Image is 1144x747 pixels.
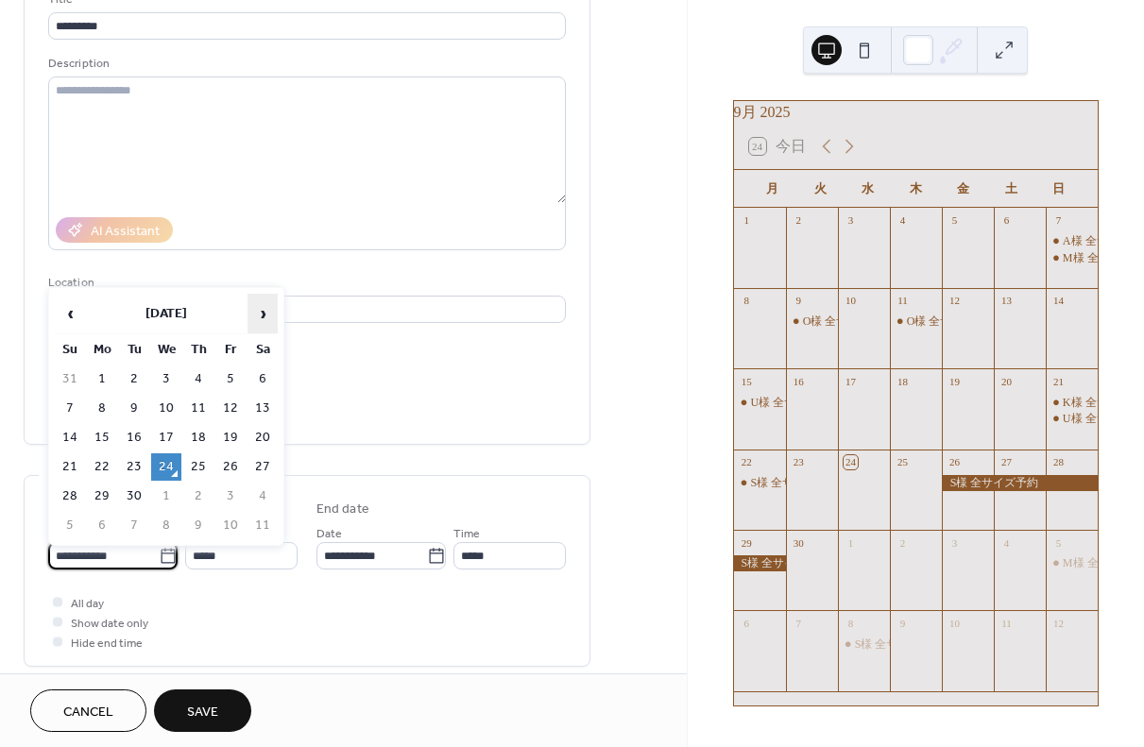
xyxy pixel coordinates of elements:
[183,512,213,539] td: 9
[215,512,246,539] td: 10
[987,170,1034,208] div: 土
[215,336,246,364] th: Fr
[942,475,1098,491] div: S様 全サイズ予約
[896,374,910,388] div: 18
[1046,411,1098,427] div: U様 全サイズ試着
[1046,555,1098,571] div: M様 全サイズ試着
[151,483,181,510] td: 1
[751,395,842,411] div: U様 全サイズ予約
[844,213,858,228] div: 3
[55,483,85,510] td: 28
[215,365,246,393] td: 5
[844,374,858,388] div: 17
[940,170,987,208] div: 金
[1046,233,1098,249] div: A様 全サイズ予約
[844,616,858,630] div: 8
[87,395,117,422] td: 8
[844,455,858,469] div: 24
[999,535,1014,550] div: 4
[803,314,896,330] div: O様 全サイズ 予約
[151,512,181,539] td: 8
[151,336,181,364] th: We
[734,555,786,571] div: S様 全サイズ予約
[896,294,910,308] div: 11
[740,616,754,630] div: 6
[183,424,213,451] td: 18
[55,512,85,539] td: 5
[838,637,890,653] div: S様 全サイズ試着
[151,453,181,481] td: 24
[55,336,85,364] th: Su
[1051,374,1066,388] div: 21
[845,170,892,208] div: 水
[948,455,962,469] div: 26
[119,483,149,510] td: 30
[87,365,117,393] td: 1
[999,213,1014,228] div: 6
[740,535,754,550] div: 29
[151,395,181,422] td: 10
[896,616,910,630] div: 9
[740,455,754,469] div: 22
[71,634,143,654] span: Hide end time
[48,54,562,74] div: Description
[734,475,786,491] div: S様 全サイズ試着
[890,314,942,330] div: O様 全サイズ予約
[999,616,1014,630] div: 11
[183,395,213,422] td: 11
[316,524,342,544] span: Date
[740,374,754,388] div: 15
[215,453,246,481] td: 26
[183,336,213,364] th: Th
[87,336,117,364] th: Mo
[87,424,117,451] td: 15
[119,512,149,539] td: 7
[215,483,246,510] td: 3
[734,101,1098,124] div: 9月 2025
[187,703,218,722] span: Save
[87,483,117,510] td: 29
[248,483,278,510] td: 4
[740,294,754,308] div: 8
[48,273,562,293] div: Location
[87,512,117,539] td: 6
[30,689,146,732] button: Cancel
[896,213,910,228] div: 4
[215,424,246,451] td: 19
[948,616,962,630] div: 10
[1046,250,1098,266] div: M様 全サイズ予約
[248,395,278,422] td: 13
[1046,395,1098,411] div: K様 全サイズ予約
[119,336,149,364] th: Tu
[999,455,1014,469] div: 27
[151,424,181,451] td: 17
[55,365,85,393] td: 31
[1035,170,1083,208] div: 日
[948,374,962,388] div: 19
[55,453,85,481] td: 21
[796,170,844,208] div: 火
[896,455,910,469] div: 25
[151,365,181,393] td: 3
[948,213,962,228] div: 5
[999,294,1014,308] div: 13
[948,294,962,308] div: 12
[55,424,85,451] td: 14
[734,395,786,411] div: U様 全サイズ予約
[248,453,278,481] td: 27
[792,535,806,550] div: 30
[119,453,149,481] td: 23
[907,314,998,330] div: O様 全サイズ予約
[844,294,858,308] div: 10
[1051,213,1066,228] div: 7
[786,314,838,330] div: O様 全サイズ 予約
[154,689,251,732] button: Save
[999,374,1014,388] div: 20
[248,512,278,539] td: 11
[119,424,149,451] td: 16
[183,453,213,481] td: 25
[119,365,149,393] td: 2
[792,455,806,469] div: 23
[792,294,806,308] div: 9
